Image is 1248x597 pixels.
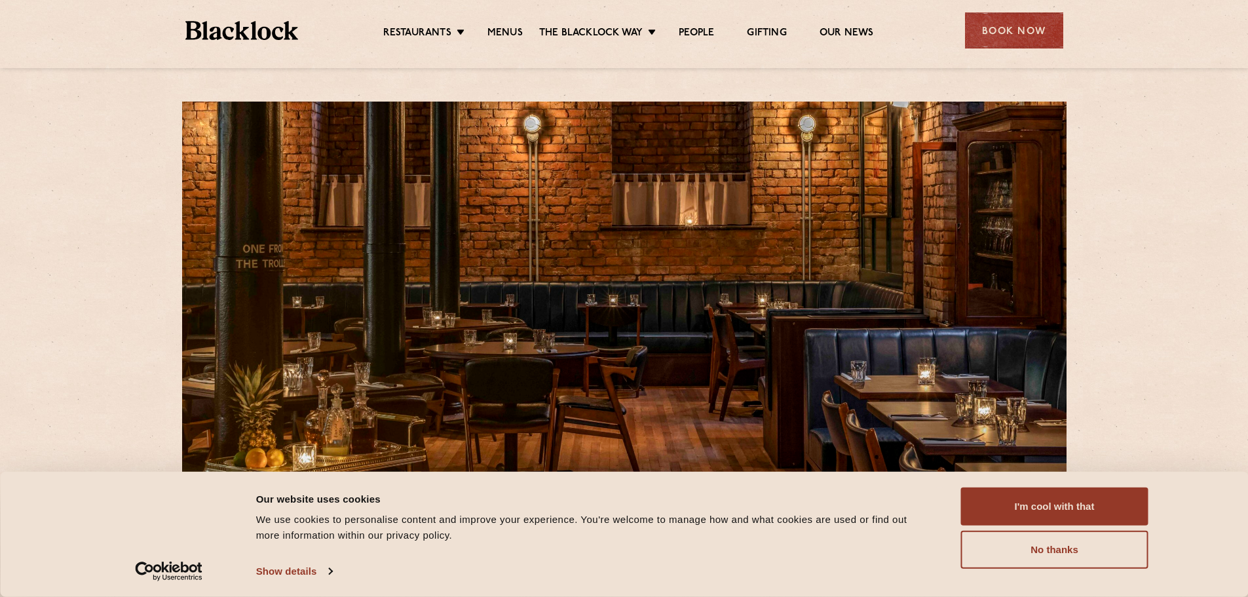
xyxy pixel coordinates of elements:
[820,27,874,41] a: Our News
[679,27,714,41] a: People
[965,12,1063,48] div: Book Now
[185,21,299,40] img: BL_Textured_Logo-footer-cropped.svg
[747,27,786,41] a: Gifting
[256,512,932,543] div: We use cookies to personalise content and improve your experience. You're welcome to manage how a...
[111,562,226,581] a: Usercentrics Cookiebot - opens in a new window
[961,531,1148,569] button: No thanks
[539,27,643,41] a: The Blacklock Way
[256,491,932,507] div: Our website uses cookies
[487,27,523,41] a: Menus
[961,488,1148,526] button: I'm cool with that
[383,27,451,41] a: Restaurants
[256,562,332,581] a: Show details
